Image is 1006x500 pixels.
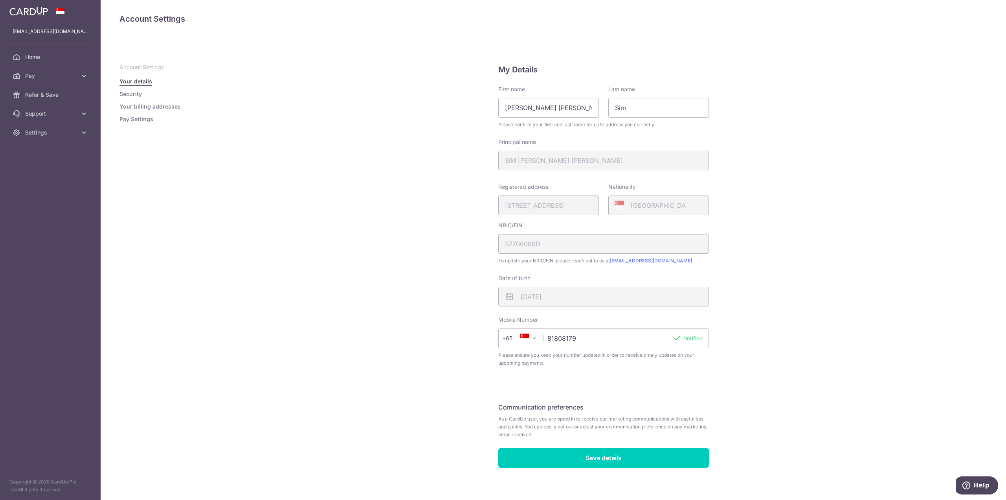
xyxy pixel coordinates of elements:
span: +65 [505,334,523,343]
label: Nationality [608,183,636,191]
span: Settings [25,129,77,137]
h5: My Details [498,63,709,76]
span: Pay [25,72,77,80]
span: Help [18,6,34,13]
span: Please ensure you keep your number updated in order to receive timely updates on your upcoming pa... [498,351,709,367]
p: Account Settings [119,63,182,71]
span: Support [25,110,77,118]
label: NRIC/FIN [498,221,523,229]
a: Your details [119,77,152,85]
input: Last name [608,98,709,118]
iframe: Opens a widget where you can find more information [956,476,998,496]
label: First name [498,85,525,93]
input: Save details [498,448,709,468]
a: Your billing addresses [119,103,181,111]
label: Principal name [498,138,536,146]
a: [EMAIL_ADDRESS][DOMAIN_NAME] [610,258,692,264]
span: Home [25,53,77,61]
a: Security [119,90,142,98]
h5: Communication preferences [498,402,709,412]
span: Please confirm your first and last name for us to address you correctly [498,121,709,129]
h4: Account Settings [119,13,987,25]
label: Date of birth [498,274,531,282]
a: Pay Settings [119,115,153,123]
span: Refer & Save [25,91,77,99]
img: CardUp [9,6,48,16]
label: Registered address [498,183,549,191]
label: Mobile Number [498,316,538,324]
input: First name [498,98,599,118]
span: +65 [502,334,523,343]
p: [EMAIL_ADDRESS][DOMAIN_NAME] [13,28,88,35]
label: Last name [608,85,635,93]
span: As a CardUp user, you are opted in to receive our marketing communications with useful tips and g... [498,415,709,439]
span: To update your NRIC/FIN, please reach out to us at [498,257,709,265]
